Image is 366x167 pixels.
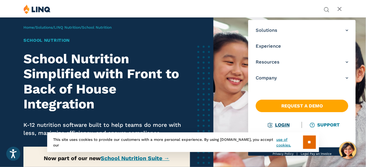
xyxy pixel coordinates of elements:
[36,25,53,30] a: Solutions
[256,75,348,81] a: Company
[23,4,51,14] img: LINQ | K‑12 Software
[256,75,277,81] span: Company
[23,25,112,30] span: / / /
[256,100,348,112] a: Request a Demo
[337,6,343,13] button: Open Main Menu
[23,51,190,112] h2: School Nutrition Simplified with Front to Back of House Integration
[276,137,303,148] a: use of cookies.
[47,132,319,152] div: This site uses cookies to provide our customers with a more personal experience. By using [DOMAIN...
[256,59,348,65] a: Resources
[248,20,356,156] nav: Primary Navigation
[256,59,279,65] span: Resources
[23,25,34,30] a: Home
[324,4,329,12] nav: Utility Navigation
[339,142,357,159] button: Hello, have a question? Let’s chat.
[256,43,348,50] a: Experience
[23,121,190,137] p: K-12 nutrition software built to help teams do more with less, maximize efficiency, and ensure co...
[268,122,290,128] a: Login
[310,122,340,128] a: Support
[256,27,277,34] span: Solutions
[324,6,329,12] button: Open Search Bar
[54,25,80,30] a: LINQ Nutrition
[23,37,190,44] h1: School Nutrition
[82,25,112,30] span: School Nutrition
[256,27,348,34] a: Solutions
[256,43,281,50] span: Experience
